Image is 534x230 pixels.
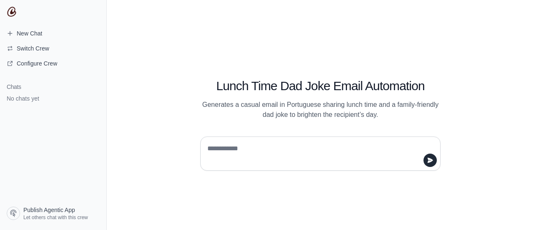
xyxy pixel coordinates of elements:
[200,78,441,94] h1: Lunch Time Dad Joke Email Automation
[3,27,103,40] a: New Chat
[17,44,49,53] span: Switch Crew
[23,214,88,221] span: Let others chat with this crew
[3,203,103,223] a: Publish Agentic App Let others chat with this crew
[3,42,103,55] button: Switch Crew
[3,57,103,70] a: Configure Crew
[17,29,42,38] span: New Chat
[7,7,17,17] img: CrewAI Logo
[17,59,57,68] span: Configure Crew
[23,206,75,214] span: Publish Agentic App
[200,100,441,120] p: Generates a casual email in Portuguese sharing lunch time and a family-friendly dad joke to brigh...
